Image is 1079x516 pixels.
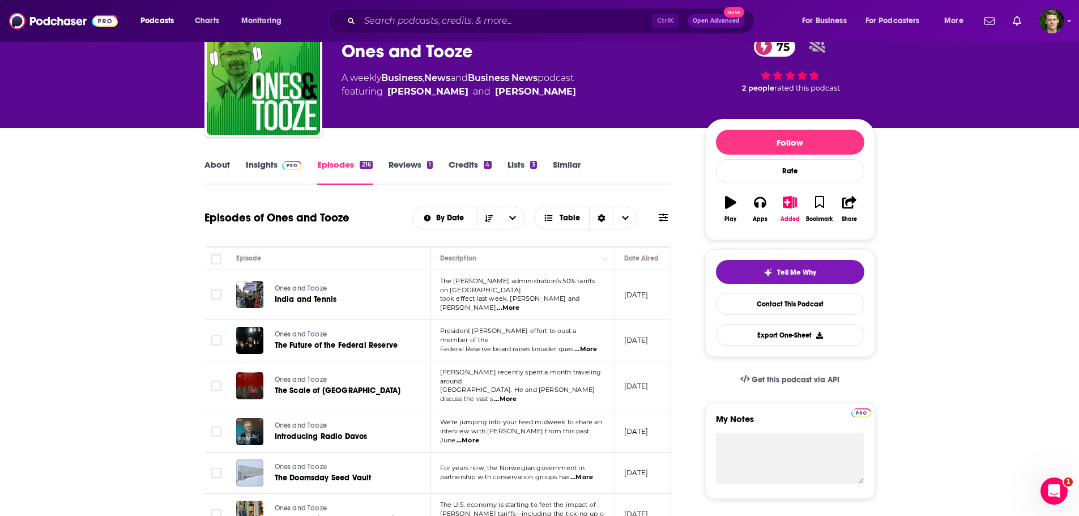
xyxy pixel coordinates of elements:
img: Podchaser Pro [851,408,871,417]
button: open menu [936,12,978,30]
span: Ones and Tooze [275,330,327,338]
span: New [724,7,744,18]
a: Ones and Tooze [207,22,320,135]
button: Open AdvancedNew [688,14,745,28]
a: Business News [468,73,538,83]
span: [GEOGRAPHIC_DATA]. He and [PERSON_NAME] discuss the vast s [440,386,595,403]
a: Cameron Abadi [387,85,468,99]
a: Ones and Tooze [275,462,410,472]
span: The [PERSON_NAME] administration's 50% tariffs on [GEOGRAPHIC_DATA] [440,277,595,294]
span: ...More [570,473,593,482]
a: Get this podcast via API [731,366,849,394]
span: For Business [802,13,847,29]
div: 1 [427,161,433,169]
span: Ones and Tooze [275,504,327,512]
span: For Podcasters [865,13,920,29]
button: Added [775,189,804,229]
a: About [204,159,230,185]
span: Logged in as drew.kilman [1039,8,1064,33]
a: Ones and Tooze [275,284,410,294]
a: Ones and Tooze [275,375,410,385]
span: We're jumping into your feed midweek to share an [440,418,602,426]
p: [DATE] [624,427,649,436]
a: Episodes216 [317,159,372,185]
span: Ones and Tooze [275,463,327,471]
a: Ones and Tooze [275,330,410,340]
button: open menu [413,214,477,222]
a: Adam Tooze [495,85,576,99]
h2: Choose View [534,207,638,229]
span: President [PERSON_NAME] effort to oust a member of the [440,327,577,344]
button: Follow [716,130,864,155]
button: Apps [745,189,775,229]
a: Ones and Tooze [275,504,410,514]
div: Bookmark [806,216,833,223]
span: [PERSON_NAME] recently spent a month traveling around [440,368,602,385]
button: Export One-Sheet [716,324,864,346]
label: My Notes [716,413,864,433]
div: Search podcasts, credits, & more... [339,8,765,34]
a: Credits4 [449,159,491,185]
span: partnership with conservation groups has [440,473,570,481]
a: News [424,73,450,83]
span: 2 people [742,84,774,92]
span: The Doomsday Seed Vault [275,473,372,483]
span: ...More [497,304,519,313]
div: Sort Direction [589,207,613,229]
div: Apps [753,216,767,223]
span: India and Tennis [275,295,337,304]
span: rated this podcast [774,84,840,92]
img: Podchaser Pro [282,161,302,170]
button: open menu [501,207,524,229]
span: and [473,85,491,99]
div: A weekly podcast [342,71,576,99]
div: 216 [360,161,372,169]
span: By Date [436,214,468,222]
iframe: Intercom live chat [1040,477,1068,505]
span: interview with [PERSON_NAME] from this past June [440,427,589,444]
div: Play [724,216,736,223]
a: Show notifications dropdown [1008,11,1026,31]
span: Charts [195,13,219,29]
a: The Doomsday Seed Vault [275,472,410,484]
a: The Future of the Federal Reserve [275,340,410,351]
a: Ones and Tooze [275,421,410,431]
div: 3 [530,161,537,169]
span: Ctrl K [652,14,679,28]
span: Toggle select row [211,335,221,346]
span: Federal Reserve board raises broader ques [440,345,574,353]
a: Business [381,73,423,83]
span: The Future of the Federal Reserve [275,340,398,350]
span: featuring [342,85,576,99]
p: [DATE] [624,290,649,300]
button: open menu [233,12,296,30]
a: The Scale of [GEOGRAPHIC_DATA] [275,385,410,396]
a: Show notifications dropdown [980,11,999,31]
div: 4 [484,161,491,169]
span: Toggle select row [211,289,221,300]
span: and [450,73,468,83]
a: Pro website [851,407,871,417]
a: 75 [754,37,795,57]
span: 75 [765,37,795,57]
span: Ones and Tooze [275,284,327,292]
div: Share [842,216,857,223]
a: India and Tennis [275,294,410,305]
a: Reviews1 [389,159,433,185]
p: [DATE] [624,335,649,345]
button: Bookmark [805,189,834,229]
button: tell me why sparkleTell Me Why [716,260,864,284]
span: took effect last week. [PERSON_NAME] and [PERSON_NAME] [440,295,580,312]
span: Ones and Tooze [275,421,327,429]
span: For years now, the Norwegian government in [440,464,585,472]
a: Charts [187,12,226,30]
a: InsightsPodchaser Pro [246,159,302,185]
span: Table [560,214,580,222]
div: Added [781,216,800,223]
p: [DATE] [624,381,649,391]
span: Introducing Radio Davos [275,432,368,441]
h2: Choose List sort [412,207,525,229]
button: open menu [858,12,936,30]
span: , [423,73,424,83]
a: Podchaser - Follow, Share and Rate Podcasts [9,10,118,32]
